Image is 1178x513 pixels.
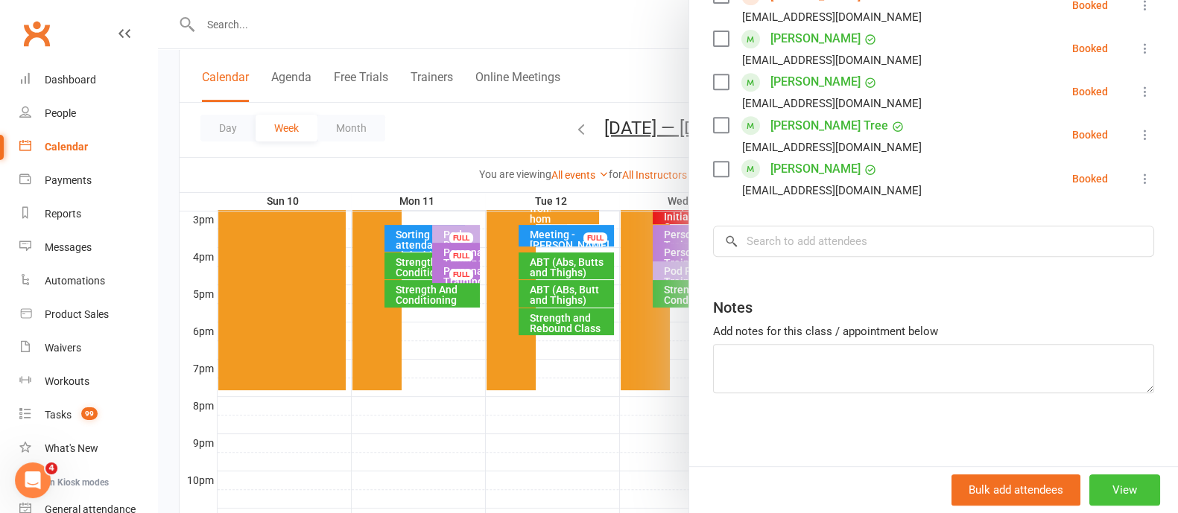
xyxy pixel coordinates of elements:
div: [EMAIL_ADDRESS][DOMAIN_NAME] [742,94,922,113]
a: Payments [19,164,157,197]
a: People [19,97,157,130]
div: [EMAIL_ADDRESS][DOMAIN_NAME] [742,7,922,27]
a: What's New [19,432,157,465]
div: Reports [45,208,81,220]
a: Clubworx [18,15,55,52]
a: Reports [19,197,157,231]
div: Booked [1072,173,1108,184]
div: Automations [45,275,105,287]
a: Tasks 99 [19,398,157,432]
div: Workouts [45,375,89,387]
div: Payments [45,174,92,186]
div: Tasks [45,409,72,421]
a: Product Sales [19,298,157,331]
div: [EMAIL_ADDRESS][DOMAIN_NAME] [742,51,922,70]
span: 4 [45,462,57,474]
div: Product Sales [45,308,109,320]
div: [EMAIL_ADDRESS][DOMAIN_NAME] [742,138,922,157]
a: Messages [19,231,157,264]
div: [EMAIL_ADDRESS][DOMAIN_NAME] [742,181,922,200]
a: [PERSON_NAME] [770,157,861,181]
div: Booked [1072,86,1108,97]
div: Booked [1072,130,1108,140]
a: Automations [19,264,157,298]
a: Calendar [19,130,157,164]
div: People [45,107,76,119]
a: Dashboard [19,63,157,97]
a: [PERSON_NAME] [770,70,861,94]
button: View [1089,474,1160,506]
div: Add notes for this class / appointment below [713,322,1154,340]
div: Waivers [45,342,81,354]
div: Messages [45,241,92,253]
div: Dashboard [45,74,96,86]
div: Notes [713,297,753,318]
iframe: Intercom live chat [15,462,51,498]
a: [PERSON_NAME] Tree [770,114,888,138]
div: Booked [1072,43,1108,54]
span: 99 [81,407,98,420]
a: Workouts [19,365,157,398]
a: [PERSON_NAME] [770,27,861,51]
a: Waivers [19,331,157,365]
button: Bulk add attendees [951,474,1080,506]
div: Calendar [45,141,88,153]
div: What's New [45,442,98,454]
input: Search to add attendees [713,226,1154,257]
